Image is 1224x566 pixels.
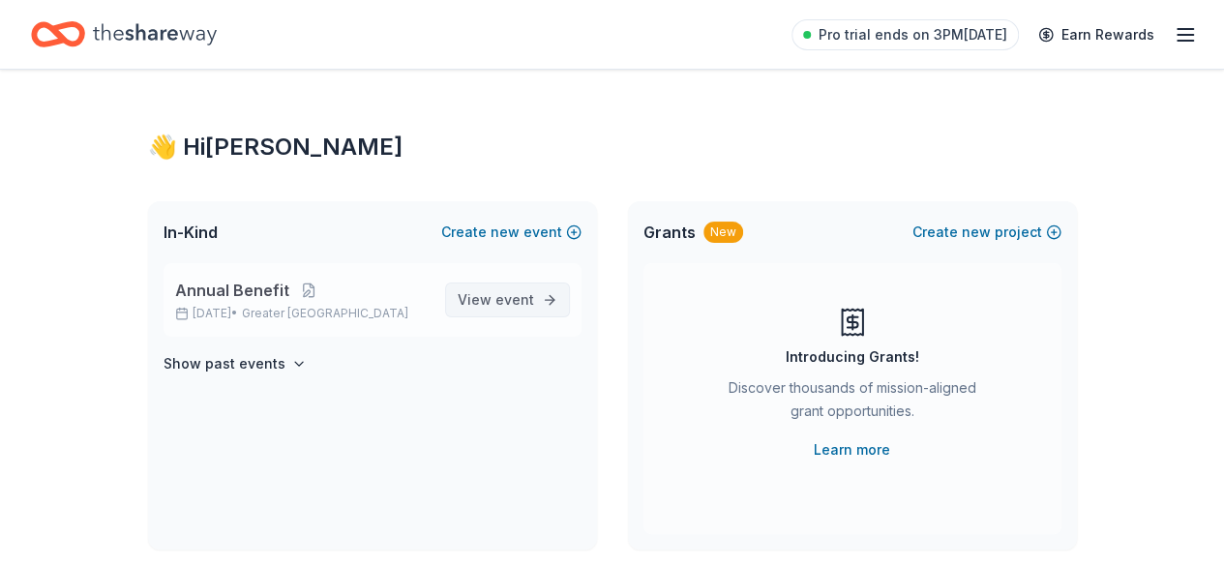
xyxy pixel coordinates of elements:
a: Home [31,12,217,57]
a: Learn more [814,438,890,462]
span: In-Kind [164,221,218,244]
div: Discover thousands of mission-aligned grant opportunities. [721,376,984,431]
button: Show past events [164,352,307,375]
button: Createnewevent [441,221,582,244]
button: Createnewproject [912,221,1061,244]
span: Pro trial ends on 3PM[DATE] [819,23,1007,46]
span: event [495,291,534,308]
span: new [491,221,520,244]
h4: Show past events [164,352,285,375]
span: new [962,221,991,244]
span: Grants [643,221,696,244]
p: [DATE] • [175,306,430,321]
span: Greater [GEOGRAPHIC_DATA] [242,306,408,321]
a: Pro trial ends on 3PM[DATE] [791,19,1019,50]
div: Introducing Grants! [786,345,919,369]
span: Annual Benefit [175,279,289,302]
span: View [458,288,534,312]
div: New [703,222,743,243]
a: View event [445,283,570,317]
div: 👋 Hi [PERSON_NAME] [148,132,1077,163]
a: Earn Rewards [1027,17,1166,52]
